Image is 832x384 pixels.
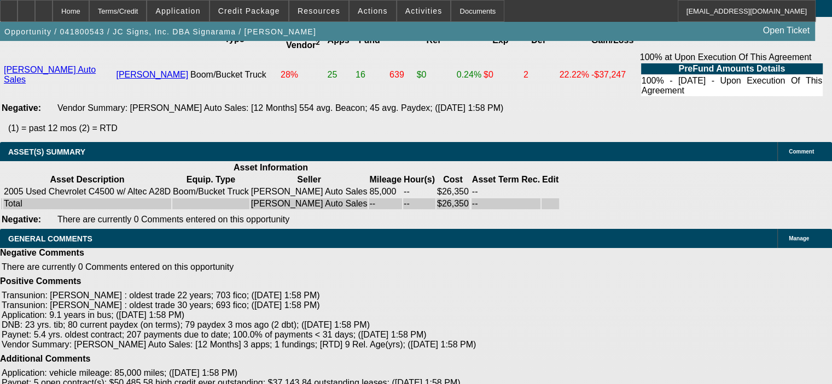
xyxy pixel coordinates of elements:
td: 100% - [DATE] - Upon Execution Of This Agreement [641,75,823,96]
th: Edit [542,174,559,185]
button: Application [147,1,208,21]
td: 2 [523,52,558,98]
span: There are currently 0 Comments entered on this opportunity [57,215,289,224]
button: Actions [350,1,396,21]
td: 16 [355,52,388,98]
p: (1) = past 12 mos (2) = RTD [8,123,832,133]
b: PreFund Amounts Details [678,64,785,73]
b: Asset Description [50,175,125,184]
td: Boom/Bucket Truck [172,186,249,197]
td: 22.22% [559,52,590,98]
td: Boom/Bucket Truck [190,52,279,98]
span: Resources [298,7,340,15]
span: ASSET(S) SUMMARY [8,147,85,156]
span: Application: 9.1 years in bus; ([DATE] 1:58 PM) [2,310,184,320]
td: -- [403,186,435,197]
td: 85,000 [369,186,402,197]
span: DNB: 23 yrs. tib; 80 current paydex (on terms); 79 paydex 3 mos ago (2 dbt); ([DATE] 1:58 PM) [2,320,370,329]
td: -- [472,186,540,197]
td: [PERSON_NAME] Auto Sales [251,198,368,209]
span: Credit Package [218,7,280,15]
td: -- [369,198,402,209]
span: Activities [405,7,443,15]
span: Transunion: [PERSON_NAME] : oldest trade 22 years; 703 fico; ([DATE] 1:58 PM) [2,291,320,300]
span: Actions [358,7,388,15]
td: $0 [416,52,455,98]
button: Credit Package [210,1,288,21]
b: Asset Information [234,163,308,172]
a: [PERSON_NAME] Auto Sales [4,65,96,84]
td: $0 [483,52,522,98]
span: Paynet: 5.4 yrs. oldest contract; 207 payments due to date; 100.0% of payments < 31 days; ([DATE]... [2,330,427,339]
th: Asset Term Recommendation [472,174,540,185]
span: Application [155,7,200,15]
span: Vendor Summary: [PERSON_NAME] Auto Sales: [12 Months] 3 apps; 1 fundings; [RTD] 9 Rel. Age(yrs); ... [2,340,476,349]
a: Open Ticket [759,21,814,40]
b: Cost [443,175,463,184]
div: Total [4,199,171,209]
div: 100% at Upon Execution Of This Agreement [640,52,824,97]
td: [PERSON_NAME] Auto Sales [251,186,368,197]
td: -- [472,198,540,209]
th: Equip. Type [172,174,249,185]
td: 639 [389,52,415,98]
td: 25 [327,52,354,98]
button: Resources [289,1,348,21]
span: Comment [789,149,814,155]
b: Negative: [2,215,41,224]
b: Hour(s) [404,175,435,184]
span: Manage [789,235,809,241]
td: -$37,247 [591,52,638,98]
span: There are currently 0 Comments entered on this opportunity [2,262,234,271]
td: -- [403,198,435,209]
div: 2005 Used Chevrolet C4500 w/ Altec A28D [4,187,171,197]
span: Opportunity / 041800543 / JC Signs, Inc. DBA Signarama / [PERSON_NAME] [4,27,316,36]
td: 28% [280,52,326,98]
b: Mileage [369,175,402,184]
span: Vendor Summary: [PERSON_NAME] Auto Sales: [12 Months] 554 avg. Beacon; 45 avg. Paydex; ([DATE] 1:... [57,103,503,113]
span: Application: vehicle mileage: 85,000 miles; ([DATE] 1:58 PM) [2,368,237,377]
a: [PERSON_NAME] [116,70,188,79]
td: 0.24% [456,52,482,98]
span: Transunion: [PERSON_NAME] : oldest trade 30 years; 693 fico; ([DATE] 1:58 PM) [2,300,320,310]
button: Activities [397,1,451,21]
b: Seller [297,175,321,184]
td: $26,350 [437,186,469,197]
td: $26,350 [437,198,469,209]
b: Asset Term Rec. [472,175,540,184]
b: Negative: [2,103,41,113]
span: GENERAL COMMENTS [8,234,92,243]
